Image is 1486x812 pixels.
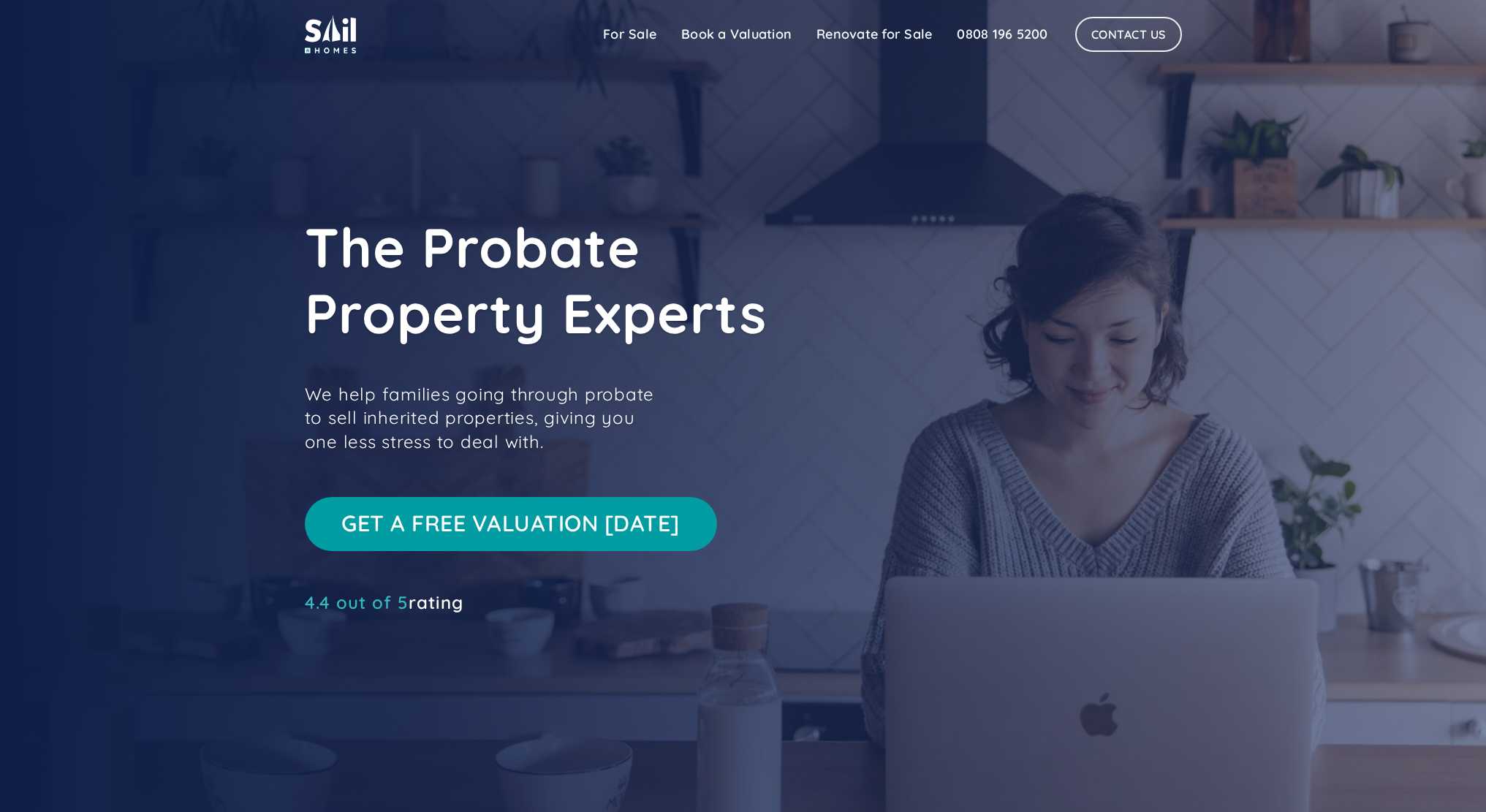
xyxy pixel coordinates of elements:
h1: The Probate Property Experts [305,214,963,346]
p: We help families going through probate to sell inherited properties, giving you one less stress t... [305,382,670,453]
a: Contact Us [1075,17,1182,52]
a: 4.4 out of 5rating [305,595,463,610]
a: Renovate for Sale [804,20,944,49]
a: Book a Valuation [669,20,804,49]
a: For Sale [591,20,669,49]
a: 0808 196 5200 [944,20,1060,49]
img: sail home logo [305,15,356,53]
a: Get a free valuation [DATE] [305,497,717,551]
div: rating [305,595,463,610]
span: 4.4 out of 5 [305,591,409,613]
iframe: Customer reviews powered by Trustpilot [305,617,524,634]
